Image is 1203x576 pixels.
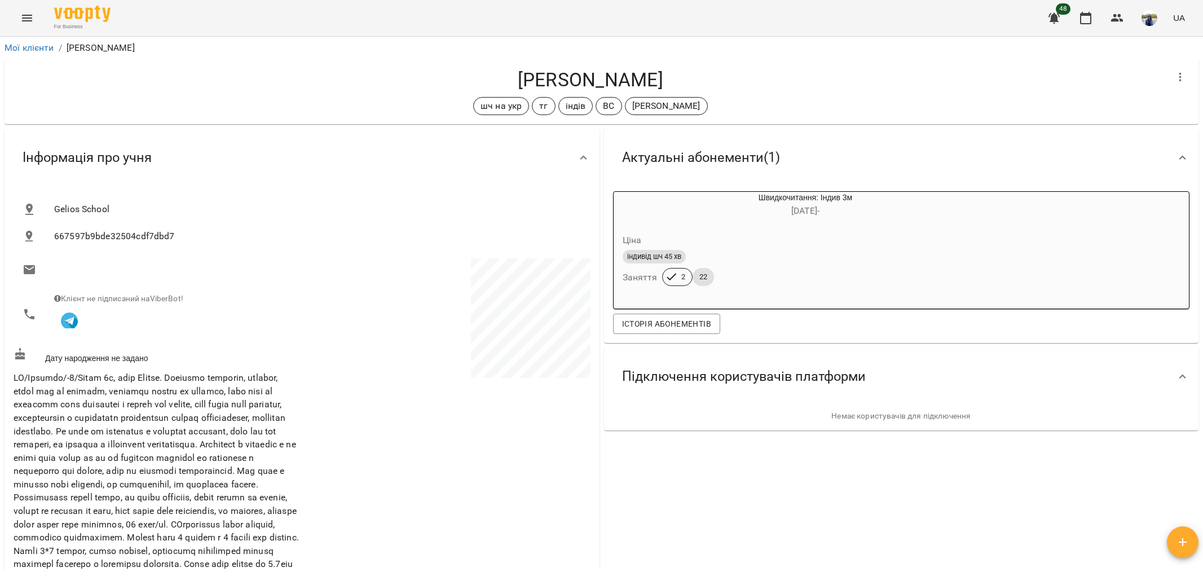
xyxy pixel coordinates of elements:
[622,368,866,385] span: Підключення користувачів платформи
[54,203,581,216] span: Gelios School
[566,99,586,113] p: індів
[481,99,522,113] p: шч на укр
[23,149,152,166] span: Інформація про учня
[11,345,302,366] div: Дату народження не задано
[791,205,819,216] span: [DATE] -
[5,42,54,53] a: Мої клієнти
[668,192,944,219] div: Швидкочитання: Індив 3м
[54,305,85,335] button: Клієнт підписаний на VooptyBot
[614,192,944,300] button: Швидкочитання: Індив 3м[DATE]- Цінаіндивід шч 45 хвЗаняття222
[623,270,658,285] h6: Заняття
[613,314,720,334] button: Історія абонементів
[693,272,714,282] span: 22
[1142,10,1157,26] img: 79bf113477beb734b35379532aeced2e.jpg
[5,41,1198,55] nav: breadcrumb
[61,313,78,329] img: Telegram
[614,192,668,219] div: Швидкочитання: Індив 3м
[473,97,529,115] div: шч на укр
[54,23,111,30] span: For Business
[604,129,1199,187] div: Актуальні абонементи(1)
[622,149,780,166] span: Актуальні абонементи ( 1 )
[603,99,614,113] p: ВС
[5,129,600,187] div: Інформація про учня
[675,272,692,282] span: 2
[54,230,581,243] span: 667597b9bde32504cdf7dbd7
[54,6,111,22] img: Voopty Logo
[14,5,41,32] button: Menu
[539,99,548,113] p: тг
[1169,7,1189,28] button: UA
[1173,12,1185,24] span: UA
[622,317,711,331] span: Історія абонементів
[604,348,1199,406] div: Підключення користувачів платформи
[558,97,593,115] div: індів
[532,97,555,115] div: тг
[67,41,135,55] p: [PERSON_NAME]
[54,294,183,303] span: Клієнт не підписаний на ViberBot!
[613,411,1190,422] p: Немає користувачів для підключення
[623,232,642,248] h6: Ціна
[14,68,1167,91] h4: [PERSON_NAME]
[632,99,700,113] p: [PERSON_NAME]
[623,252,686,262] span: індивід шч 45 хв
[1056,3,1070,15] span: 48
[596,97,622,115] div: ВС
[625,97,708,115] div: [PERSON_NAME]
[59,41,62,55] li: /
